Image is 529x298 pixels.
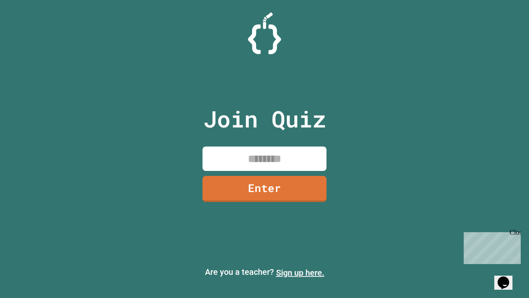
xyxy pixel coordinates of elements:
a: Enter [203,176,326,202]
iframe: chat widget [460,229,521,264]
iframe: chat widget [494,265,521,290]
div: Chat with us now!Close [3,3,57,53]
p: Are you a teacher? [7,266,522,279]
p: Join Quiz [203,102,326,136]
a: Sign up here. [276,268,324,278]
img: Logo.svg [248,12,281,54]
